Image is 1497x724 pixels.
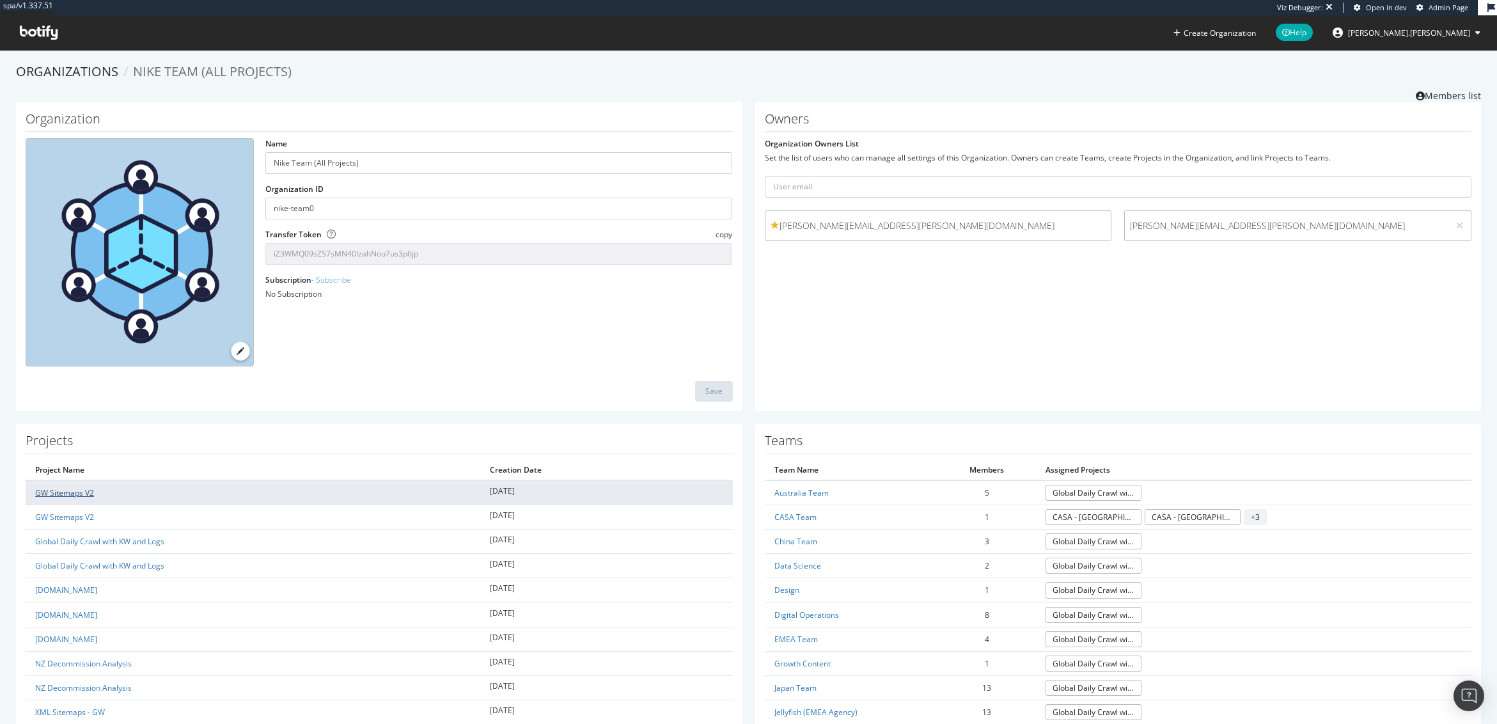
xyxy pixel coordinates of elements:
a: Global Daily Crawl with KW and Logs [1046,656,1141,672]
td: 8 [938,602,1035,627]
a: Australia Team [774,487,829,498]
a: [DOMAIN_NAME] [35,585,97,595]
th: Team Name [765,460,939,480]
td: 1 [938,505,1035,530]
a: Growth Content [774,658,831,669]
td: 13 [938,675,1035,700]
td: 4 [938,627,1035,651]
a: Global Daily Crawl with KW and Logs [1046,704,1141,720]
input: Organization ID [265,198,732,219]
span: Admin Page [1429,3,1468,12]
span: [PERSON_NAME][EMAIL_ADDRESS][PERSON_NAME][DOMAIN_NAME] [1130,219,1443,232]
button: [PERSON_NAME].[PERSON_NAME] [1322,22,1491,43]
a: Digital Operations [774,610,839,620]
td: [DATE] [480,651,733,675]
span: laura.giuliari [1348,28,1470,38]
td: [DATE] [480,530,733,554]
h1: Projects [26,434,733,453]
a: Global Daily Crawl with KW and Logs [1046,607,1141,623]
ol: breadcrumbs [16,63,1481,81]
a: Global Daily Crawl with KW and Logs [35,536,164,547]
a: CASA - [GEOGRAPHIC_DATA] [1145,509,1241,525]
div: No Subscription [265,288,732,299]
span: copy [716,229,732,240]
button: Create Organization [1173,27,1257,39]
a: Data Science [774,560,821,571]
div: Viz Debugger: [1277,3,1323,13]
label: Organization ID [265,184,324,194]
span: [PERSON_NAME][EMAIL_ADDRESS][PERSON_NAME][DOMAIN_NAME] [771,219,1106,232]
h1: Teams [765,434,1472,453]
a: Jellyfish (EMEA Agency) [774,707,858,718]
span: Nike Team (All Projects) [133,63,292,80]
th: Members [938,460,1035,480]
th: Project Name [26,460,480,480]
a: XML Sitemaps - GW [35,707,105,718]
a: Global Daily Crawl with KW and Logs [1046,485,1141,501]
a: Members list [1416,86,1481,102]
input: User email [765,176,1472,198]
a: Global Daily Crawl with KW and Logs [1046,582,1141,598]
td: 2 [938,554,1035,578]
a: [DOMAIN_NAME] [35,634,97,645]
a: CASA Team [774,512,817,523]
a: China Team [774,536,817,547]
div: Save [705,386,723,397]
span: + 3 [1244,509,1267,525]
a: Global Daily Crawl with KW and Logs [1046,533,1141,549]
a: Global Daily Crawl with KW and Logs [1046,558,1141,574]
label: Name [265,138,287,149]
span: Help [1276,24,1313,41]
td: [DATE] [480,602,733,627]
a: [DOMAIN_NAME] [35,610,97,620]
a: Design [774,585,799,595]
td: [DATE] [480,505,733,530]
a: CASA - [GEOGRAPHIC_DATA] [1046,509,1141,525]
td: 5 [938,480,1035,505]
td: 1 [938,651,1035,675]
a: Global Daily Crawl with KW and Logs [1046,680,1141,696]
td: [DATE] [480,554,733,578]
a: Japan Team [774,682,817,693]
a: GW Sitemaps V2 [35,512,94,523]
a: Global Daily Crawl with KW and Logs [35,560,164,571]
a: EMEA Team [774,634,818,645]
th: Creation Date [480,460,733,480]
th: Assigned Projects [1036,460,1471,480]
td: 3 [938,530,1035,554]
a: NZ Decommission Analysis [35,658,132,669]
label: Subscription [265,274,351,285]
a: Organizations [16,63,118,80]
h1: Organization [26,112,733,132]
a: Admin Page [1416,3,1468,13]
span: Open in dev [1366,3,1407,12]
td: [DATE] [480,675,733,700]
div: Open Intercom Messenger [1454,681,1484,711]
a: - Subscribe [311,274,351,285]
a: GW Sitemaps V2 [35,487,94,498]
a: NZ Decommission Analysis [35,682,132,693]
a: Open in dev [1354,3,1407,13]
button: Save [695,381,733,402]
td: [DATE] [480,627,733,651]
td: [DATE] [480,480,733,505]
label: Transfer Token [265,229,322,240]
td: 1 [938,578,1035,602]
input: name [265,152,732,174]
h1: Owners [765,112,1472,132]
td: [DATE] [480,578,733,602]
a: Global Daily Crawl with KW and Logs [1046,631,1141,647]
label: Organization Owners List [765,138,859,149]
div: Set the list of users who can manage all settings of this Organization. Owners can create Teams, ... [765,152,1472,163]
